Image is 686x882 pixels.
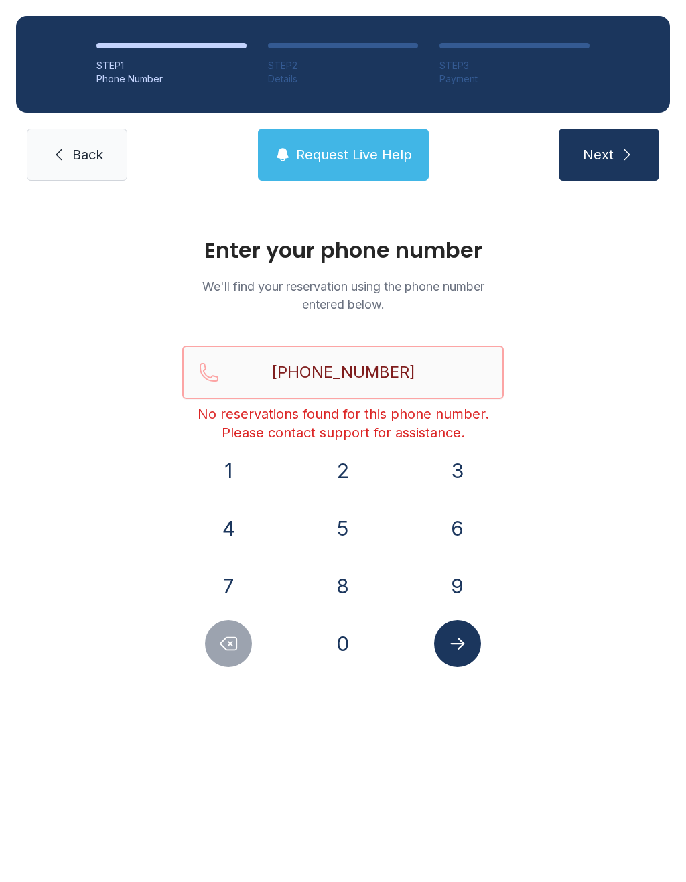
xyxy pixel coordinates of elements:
[320,620,366,667] button: 0
[182,405,504,442] div: No reservations found for this phone number. Please contact support for assistance.
[434,505,481,552] button: 6
[96,72,247,86] div: Phone Number
[583,145,614,164] span: Next
[205,447,252,494] button: 1
[182,277,504,313] p: We'll find your reservation using the phone number entered below.
[439,72,590,86] div: Payment
[434,447,481,494] button: 3
[434,563,481,609] button: 9
[205,563,252,609] button: 7
[268,72,418,86] div: Details
[205,505,252,552] button: 4
[434,620,481,667] button: Submit lookup form
[72,145,103,164] span: Back
[439,59,590,72] div: STEP 3
[296,145,412,164] span: Request Live Help
[268,59,418,72] div: STEP 2
[320,505,366,552] button: 5
[96,59,247,72] div: STEP 1
[182,346,504,399] input: Reservation phone number
[320,563,366,609] button: 8
[182,240,504,261] h1: Enter your phone number
[320,447,366,494] button: 2
[205,620,252,667] button: Delete number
